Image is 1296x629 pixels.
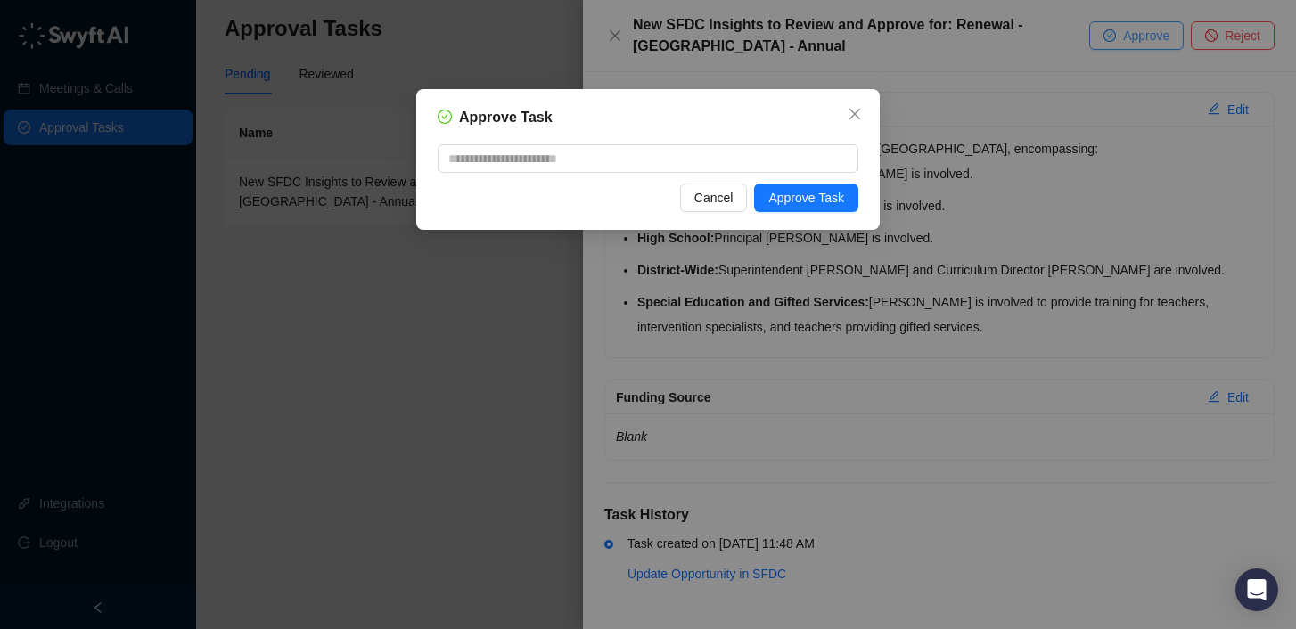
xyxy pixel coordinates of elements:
div: Open Intercom Messenger [1235,568,1278,611]
h5: Approve Task [459,107,553,128]
button: Close [841,100,869,128]
span: Approve Task [768,188,844,208]
button: Approve Task [754,184,858,212]
span: Cancel [694,188,734,208]
span: close [848,107,862,121]
button: Cancel [680,184,748,212]
span: check-circle [438,110,452,124]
